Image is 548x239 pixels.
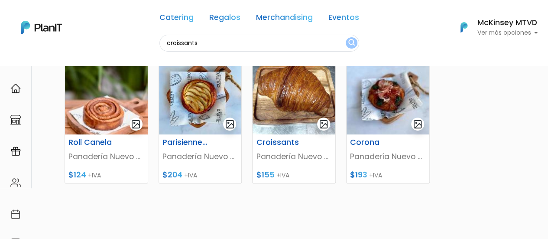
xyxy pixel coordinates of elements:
[251,138,308,147] h6: Croissants
[477,19,538,27] h6: McKinsey MTVD
[253,58,335,134] img: thumb_WhatsApp_Image_2023-08-31_at_13.46.34.jpeg
[10,115,21,125] img: marketplace-4ceaa7011d94191e9ded77b95e3339b90024bf715f7c57f8cf31f2d8c509eaba.svg
[225,119,235,129] img: gallery-light
[159,58,242,134] img: thumb_WhatsApp_Image_2025-07-17_at_17.30.52__1_.jpeg
[157,138,214,147] h6: Parisienne Manzana
[345,138,402,147] h6: Corona
[65,58,148,134] img: thumb_WhatsApp_Image_2025-07-17_at_17.30.21__1_.jpeg
[63,138,120,147] h6: Roll Canela
[350,170,367,180] span: $193
[10,146,21,157] img: campaigns-02234683943229c281be62815700db0a1741e53638e28bf9629b52c665b00959.svg
[184,171,197,180] span: +IVA
[45,8,125,25] div: ¿Necesitás ayuda?
[10,83,21,94] img: home-e721727adea9d79c4d83392d1f703f7f8bce08238fde08b1acbfd93340b81755.svg
[88,171,101,180] span: +IVA
[454,18,473,37] img: PlanIt Logo
[477,30,538,36] p: Ver más opciones
[256,14,313,24] a: Merchandising
[346,58,430,183] a: gallery-light Corona Panadería Nuevo Pocitos $193 +IVA
[159,58,242,183] a: gallery-light Parisienne Manzana Panadería Nuevo Pocitos $204 +IVA
[131,119,141,129] img: gallery-light
[256,151,332,162] p: Panadería Nuevo Pocitos
[328,14,359,24] a: Eventos
[252,58,336,183] a: gallery-light Croissants Panadería Nuevo Pocitos $155 +IVA
[65,58,148,183] a: gallery-light Roll Canela Panadería Nuevo Pocitos $124 +IVA
[256,170,274,180] span: $155
[10,209,21,219] img: calendar-87d922413cdce8b2cf7b7f5f62616a5cf9e4887200fb71536465627b3292af00.svg
[162,151,238,162] p: Panadería Nuevo Pocitos
[276,171,289,180] span: +IVA
[413,119,423,129] img: gallery-light
[319,119,329,129] img: gallery-light
[159,35,359,52] input: Buscá regalos, desayunos, y más
[369,171,382,180] span: +IVA
[449,16,538,39] button: PlanIt Logo McKinsey MTVD Ver más opciones
[350,151,426,162] p: Panadería Nuevo Pocitos
[68,151,144,162] p: Panadería Nuevo Pocitos
[348,39,355,47] img: search_button-432b6d5273f82d61273b3651a40e1bd1b912527efae98b1b7a1b2c0702e16a8d.svg
[21,21,62,34] img: PlanIt Logo
[209,14,240,24] a: Regalos
[159,14,194,24] a: Catering
[10,177,21,188] img: people-662611757002400ad9ed0e3c099ab2801c6687ba6c219adb57efc949bc21e19d.svg
[162,170,182,180] span: $204
[68,170,86,180] span: $124
[347,58,429,134] img: thumb_WhatsApp_Image_2025-07-17_at_17.31.20__1_.jpeg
